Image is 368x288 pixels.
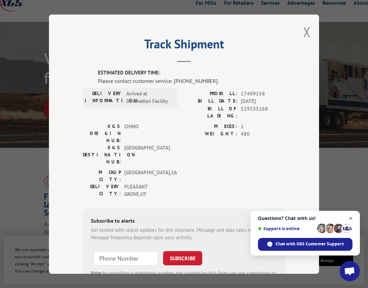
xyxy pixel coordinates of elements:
span: Arrived at Destination Facility [126,90,172,105]
strong: Note: [91,269,103,276]
span: 480 [241,130,285,138]
label: BILL DATE: [184,97,237,105]
label: WEIGHT: [184,130,237,138]
span: Support is online [258,226,315,231]
button: SUBSCRIBE [163,251,202,265]
label: ESTIMATED DELIVERY TIME: [98,69,285,77]
span: [GEOGRAPHIC_DATA] [124,144,170,165]
div: Subscribe to alerts [91,216,277,226]
span: 1 [241,123,285,130]
div: Get texted with status updates for this shipment. Message and data rates may apply. Message frequ... [91,226,277,241]
button: Close modal [303,23,311,41]
label: DELIVERY INFORMATION: [85,90,123,105]
span: PLEASANT GROVE , UT [124,183,170,198]
span: Chat with XGS Customer Support [275,241,344,247]
span: CHINO [124,123,170,144]
label: BILL OF LADING: [184,105,237,119]
input: Phone Number [94,251,158,265]
span: 17409158 [241,90,285,97]
span: Close chat [347,214,355,223]
label: PICKUP CITY: [83,169,121,183]
span: [GEOGRAPHIC_DATA] , CA [124,169,170,183]
label: PROBILL: [184,90,237,97]
label: XGS DESTINATION HUB: [83,144,121,165]
div: Open chat [340,261,360,281]
label: PIECES: [184,123,237,130]
span: Questions? Chat with us! [258,216,352,221]
div: Chat with XGS Customer Support [258,238,352,251]
label: DELIVERY CITY: [83,183,121,198]
span: [DATE] [241,97,285,105]
label: XGS ORIGIN HUB: [83,123,121,144]
span: 529335168 [241,105,285,119]
div: Please contact customer service: [PHONE_NUMBER]. [98,76,285,85]
h2: Track Shipment [83,39,285,52]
